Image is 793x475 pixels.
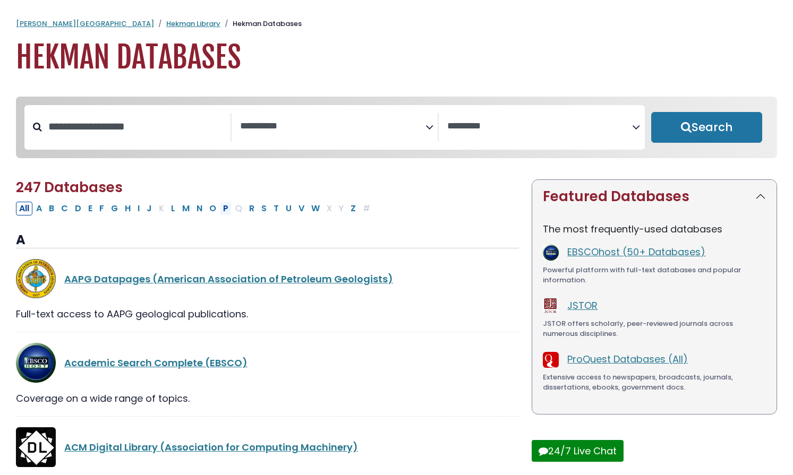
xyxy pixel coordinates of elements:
[72,202,84,215] button: Filter Results D
[206,202,219,215] button: Filter Results O
[122,202,134,215] button: Filter Results H
[42,118,231,135] input: Search database by title or keyword
[258,202,270,215] button: Filter Results S
[308,202,323,215] button: Filter Results W
[220,202,232,215] button: Filter Results P
[567,352,688,366] a: ProQuest Databases (All)
[143,202,155,215] button: Filter Results J
[46,202,57,215] button: Filter Results B
[347,202,359,215] button: Filter Results Z
[166,19,220,29] a: Hekman Library
[96,202,107,215] button: Filter Results F
[33,202,45,215] button: Filter Results A
[543,318,766,339] div: JSTOR offers scholarly, peer-reviewed journals across numerous disciplines.
[16,178,123,197] span: 247 Databases
[85,202,96,215] button: Filter Results E
[532,180,777,213] button: Featured Databases
[283,202,295,215] button: Filter Results U
[64,441,358,454] a: ACM Digital Library (Association for Computing Machinery)
[16,307,519,321] div: Full-text access to AAPG geological publications.
[193,202,206,215] button: Filter Results N
[567,245,705,258] a: EBSCOhost (50+ Databases)
[270,202,282,215] button: Filter Results T
[64,356,248,369] a: Academic Search Complete (EBSCO)
[543,265,766,286] div: Powerful platform with full-text databases and popular information.
[240,121,425,132] textarea: Search
[246,202,258,215] button: Filter Results R
[16,201,374,214] div: Alpha-list to filter by first letter of database name
[58,202,71,215] button: Filter Results C
[16,19,777,29] nav: breadcrumb
[64,272,393,286] a: AAPG Datapages (American Association of Petroleum Geologists)
[179,202,193,215] button: Filter Results M
[220,19,302,29] li: Hekman Databases
[16,391,519,405] div: Coverage on a wide range of topics.
[16,19,154,29] a: [PERSON_NAME][GEOGRAPHIC_DATA]
[134,202,143,215] button: Filter Results I
[16,97,777,158] nav: Search filters
[16,40,777,75] h1: Hekman Databases
[16,202,32,215] button: All
[168,202,178,215] button: Filter Results L
[447,121,633,132] textarea: Search
[532,440,624,462] button: 24/7 Live Chat
[295,202,308,215] button: Filter Results V
[543,222,766,236] p: The most frequently-used databases
[108,202,121,215] button: Filter Results G
[567,299,598,312] a: JSTOR
[651,112,763,143] button: Submit for Search Results
[543,372,766,393] div: Extensive access to newspapers, broadcasts, journals, dissertations, ebooks, government docs.
[16,232,519,248] h3: A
